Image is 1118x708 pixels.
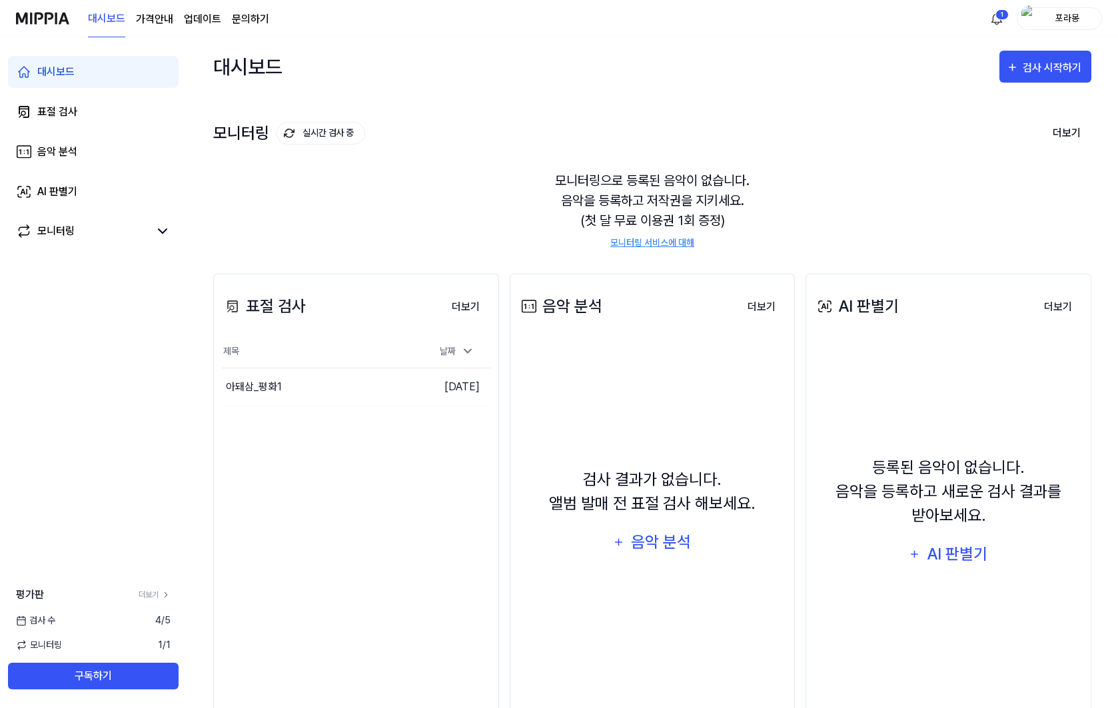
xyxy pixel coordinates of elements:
[136,11,173,27] a: 가격안내
[222,294,306,318] div: 표절 검사
[158,638,171,652] span: 1 / 1
[1042,119,1091,147] button: 더보기
[8,136,179,168] a: 음악 분석
[441,293,490,320] a: 더보기
[1017,7,1102,30] button: profile포라몽
[8,96,179,128] a: 표절 검사
[222,336,423,368] th: 제목
[986,8,1007,29] button: 알림1
[989,11,1005,27] img: 알림
[423,368,490,406] td: [DATE]
[226,379,282,395] div: 아돼삼_평화1
[900,538,997,570] button: AI 판별기
[604,526,700,558] button: 음악 분석
[37,64,75,80] div: 대시보드
[88,1,125,37] a: 대시보드
[8,56,179,88] a: 대시보드
[213,155,1091,266] div: 모니터링으로 등록된 음악이 없습니다. 음악을 등록하고 저작권을 지키세요. (첫 달 무료 이용권 1회 증정)
[16,638,62,652] span: 모니터링
[184,11,221,27] a: 업데이트
[213,122,365,145] div: 모니터링
[1033,293,1083,320] a: 더보기
[995,9,1009,20] div: 1
[16,587,44,603] span: 평가판
[629,530,692,555] div: 음악 분석
[814,294,899,318] div: AI 판별기
[8,663,179,689] button: 구독하기
[37,184,77,200] div: AI 판별기
[37,223,75,239] div: 모니터링
[610,236,694,250] a: 모니터링 서비스에 대해
[1041,11,1093,25] div: 포라몽
[8,176,179,208] a: AI 판별기
[434,340,480,362] div: 날짜
[737,294,786,320] button: 더보기
[37,104,77,120] div: 표절 검사
[1023,59,1085,77] div: 검사 시작하기
[999,51,1091,83] button: 검사 시작하기
[232,11,269,27] a: 문의하기
[155,613,171,627] span: 4 / 5
[139,589,171,601] a: 더보기
[814,456,1083,528] div: 등록된 음악이 없습니다. 음악을 등록하고 새로운 검사 결과를 받아보세요.
[549,468,756,516] div: 검사 결과가 없습니다. 앨범 발매 전 표절 검사 해보세요.
[213,51,282,83] div: 대시보드
[1021,5,1037,32] img: profile
[441,294,490,320] button: 더보기
[37,144,77,160] div: 음악 분석
[1033,294,1083,320] button: 더보기
[925,541,989,567] div: AI 판별기
[737,293,786,320] a: 더보기
[518,294,602,318] div: 음악 분석
[277,122,365,145] button: 실시간 검사 중
[16,223,149,239] a: 모니터링
[16,613,55,627] span: 검사 수
[284,128,294,139] img: monitoring Icon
